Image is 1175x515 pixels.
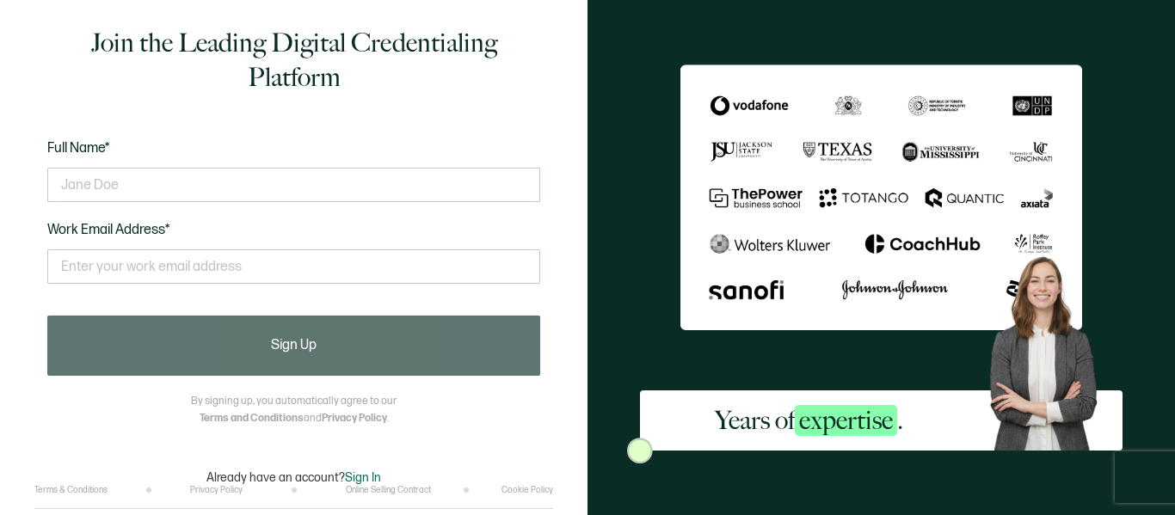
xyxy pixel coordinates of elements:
[346,485,431,495] a: Online Selling Contract
[978,247,1123,450] img: Sertifier Signup - Years of <span class="strong-h">expertise</span>. Hero
[47,222,170,238] span: Work Email Address*
[47,249,540,284] input: Enter your work email address
[191,393,397,427] p: By signing up, you automatically agree to our and .
[47,26,540,95] h1: Join the Leading Digital Credentialing Platform
[47,316,540,376] button: Sign Up
[322,412,387,425] a: Privacy Policy
[501,485,553,495] a: Cookie Policy
[345,470,381,485] span: Sign In
[680,64,1082,329] img: Sertifier Signup - Years of <span class="strong-h">expertise</span>.
[795,405,897,436] span: expertise
[34,485,108,495] a: Terms & Conditions
[206,470,381,485] p: Already have an account?
[47,168,540,202] input: Jane Doe
[627,438,653,463] img: Sertifier Signup
[200,412,304,425] a: Terms and Conditions
[271,339,317,353] span: Sign Up
[190,485,243,495] a: Privacy Policy
[47,140,110,156] span: Full Name*
[715,403,903,438] h2: Years of .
